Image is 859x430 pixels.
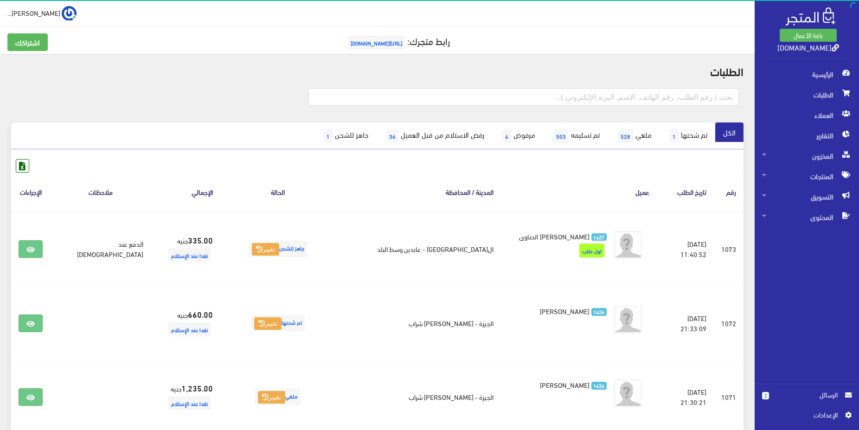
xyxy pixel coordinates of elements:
[755,105,859,125] a: العملاء
[348,36,405,50] span: [URL][DOMAIN_NAME]
[386,129,398,143] span: 36
[254,317,282,330] button: تغيير
[376,122,492,149] a: رفض الاستلام من قبل العميل36
[762,207,852,227] span: المحتوى
[7,7,60,19] span: [PERSON_NAME]...
[755,146,859,166] a: المخزون
[251,315,305,331] span: تم شحنها
[762,84,852,105] span: الطلبات
[249,241,307,257] span: جاهز للشحن
[346,32,450,49] a: رابط متجرك:[URL][DOMAIN_NAME]
[755,64,859,84] a: الرئيسية
[258,391,285,404] button: تغيير
[786,7,835,26] img: .
[11,173,50,211] th: الإجراءات
[540,378,590,391] span: [PERSON_NAME]
[762,392,769,399] span: 2
[762,410,852,424] a: اﻹعدادات
[762,105,852,125] span: العملاء
[755,166,859,186] a: المنتجات
[591,308,607,316] span: 1426
[591,233,607,241] span: 1427
[220,173,335,211] th: الحالة
[591,382,607,390] span: 1426
[7,33,48,51] a: اشتراكك
[715,122,744,142] a: الكل
[168,396,211,410] span: نقدا عند الإستلام
[501,173,657,211] th: عميل
[762,125,852,146] span: التقارير
[516,231,607,241] a: 1427 [PERSON_NAME] الحناوى
[657,173,714,211] th: تاريخ الطلب
[11,65,744,77] h2: الطلبات
[492,122,543,149] a: مرفوض4
[755,125,859,146] a: التقارير
[614,306,642,334] img: avatar.png
[308,88,739,106] input: بحث ( رقم الطلب, رقم الهاتف, الإسم, البريد اﻹلكتروني )...
[188,234,213,246] strong: 335.00
[657,286,714,360] td: [DATE] 21:33:09
[769,410,837,420] span: اﻹعدادات
[335,286,501,360] td: الجيزة - [PERSON_NAME] شراب
[618,129,633,143] span: 528
[335,212,501,287] td: ال[GEOGRAPHIC_DATA] - عابدين وسط البلد
[762,166,852,186] span: المنتجات
[516,306,607,316] a: 1426 [PERSON_NAME]
[714,173,744,211] th: رقم
[780,29,837,42] a: باقة الأعمال
[335,173,501,211] th: المدينة / المحافظة
[151,286,220,360] td: جنيه
[502,129,511,143] span: 4
[755,207,859,227] a: المحتوى
[11,366,46,402] iframe: Drift Widget Chat Controller
[714,212,744,287] td: 1073
[543,122,608,149] a: تم تسليمه503
[519,230,590,243] span: [PERSON_NAME] الحناوى
[762,390,852,410] a: 2 الرسائل
[7,6,77,20] a: ... [PERSON_NAME]...
[62,6,77,21] img: ...
[670,129,679,143] span: 1
[151,212,220,287] td: جنيه
[777,40,839,54] a: [DOMAIN_NAME]
[553,129,569,143] span: 503
[762,146,852,166] span: المخزون
[324,129,333,143] span: 1
[50,212,151,287] td: الدفع عند [DEMOGRAPHIC_DATA]
[762,64,852,84] span: الرئيسية
[762,186,852,207] span: التسويق
[252,243,279,256] button: تغيير
[168,248,211,262] span: نقدا عند الإستلام
[255,389,301,405] span: ملغي
[776,390,838,400] span: الرسائل
[714,286,744,360] td: 1072
[314,122,376,149] a: جاهز للشحن1
[755,84,859,105] a: الطلبات
[579,244,604,257] span: اول طلب
[657,212,714,287] td: [DATE] 11:40:52
[188,308,213,320] strong: 660.00
[614,379,642,407] img: avatar.png
[660,122,715,149] a: تم شحنها1
[50,173,151,211] th: ملاحظات
[614,231,642,259] img: avatar.png
[608,122,660,149] a: ملغي528
[168,322,211,336] span: نقدا عند الإستلام
[540,304,590,317] span: [PERSON_NAME]
[181,382,213,394] strong: 1,235.00
[151,173,220,211] th: اﻹجمالي
[516,379,607,390] a: 1426 [PERSON_NAME]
